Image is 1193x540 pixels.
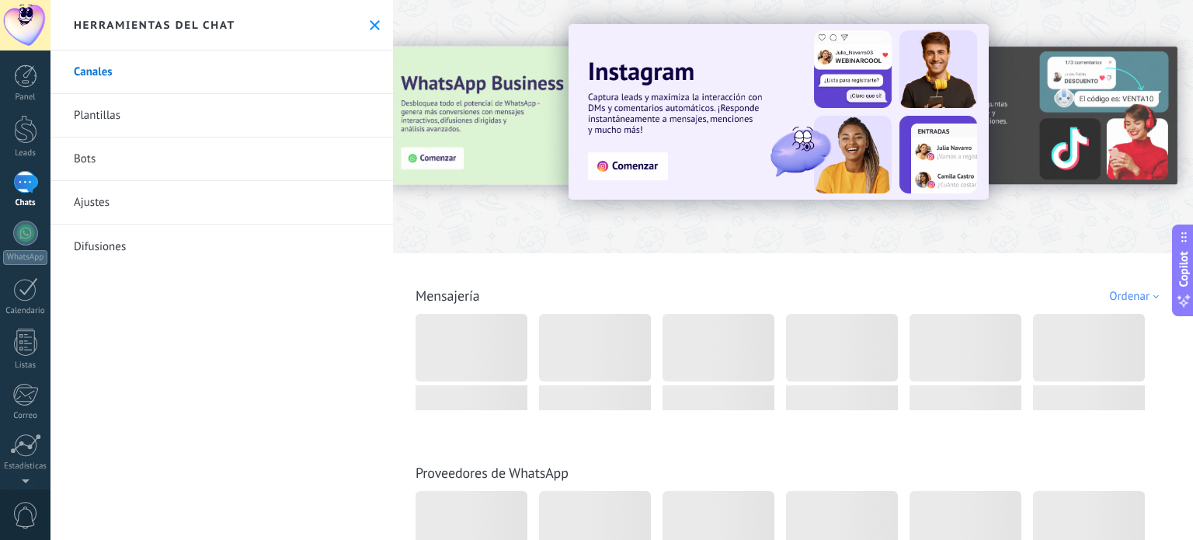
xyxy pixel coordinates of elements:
[847,47,1177,185] img: Slide 2
[3,462,48,472] div: Estadísticas
[569,24,989,200] img: Slide 1
[1109,289,1164,304] div: Ordenar
[3,92,48,103] div: Panel
[50,94,393,138] a: Plantillas
[50,181,393,225] a: Ajustes
[416,464,569,482] a: Proveedores de WhatsApp
[3,411,48,421] div: Correo
[50,51,393,94] a: Canales
[1176,251,1191,287] span: Copilot
[74,18,235,32] h2: Herramientas del chat
[3,361,48,371] div: Listas
[50,225,393,268] a: Difusiones
[3,250,47,265] div: WhatsApp
[386,47,717,185] img: Slide 3
[3,148,48,159] div: Leads
[3,306,48,316] div: Calendario
[50,138,393,181] a: Bots
[3,198,48,208] div: Chats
